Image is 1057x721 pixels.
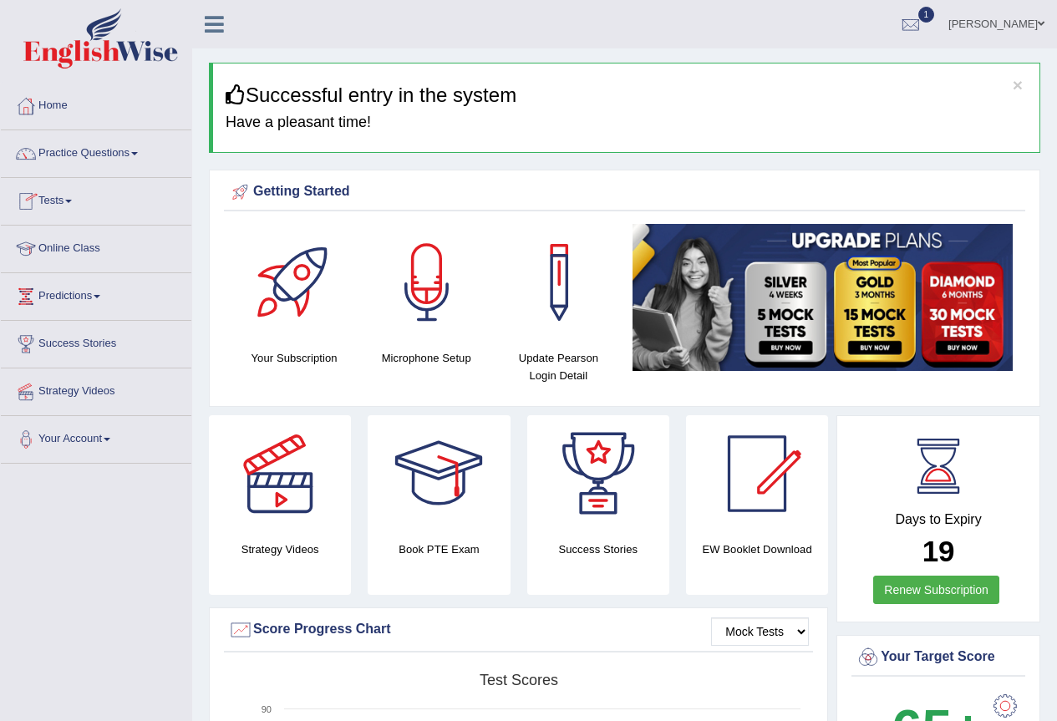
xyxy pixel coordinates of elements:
a: Tests [1,178,191,220]
a: Renew Subscription [873,576,999,604]
span: 1 [918,7,935,23]
h4: Have a pleasant time! [226,114,1027,131]
a: Predictions [1,273,191,315]
button: × [1013,76,1023,94]
h4: Book PTE Exam [368,541,510,558]
h4: Success Stories [527,541,669,558]
div: Getting Started [228,180,1021,205]
h4: Your Subscription [236,349,352,367]
text: 90 [262,704,272,714]
div: Your Target Score [856,645,1021,670]
a: Home [1,83,191,124]
img: small5.jpg [633,224,1013,371]
h4: Days to Expiry [856,512,1021,527]
b: 19 [922,535,955,567]
div: Score Progress Chart [228,617,809,642]
h4: EW Booklet Download [686,541,828,558]
h3: Successful entry in the system [226,84,1027,106]
a: Online Class [1,226,191,267]
a: Your Account [1,416,191,458]
a: Success Stories [1,321,191,363]
a: Practice Questions [1,130,191,172]
h4: Update Pearson Login Detail [501,349,616,384]
a: Strategy Videos [1,368,191,410]
tspan: Test scores [480,672,558,688]
h4: Microphone Setup [368,349,484,367]
h4: Strategy Videos [209,541,351,558]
